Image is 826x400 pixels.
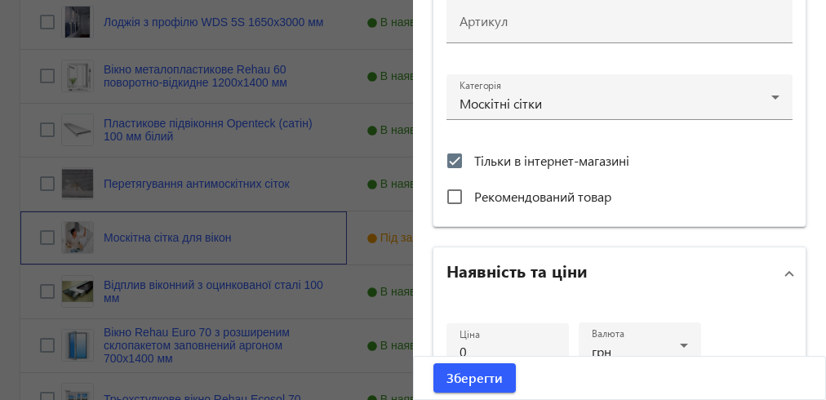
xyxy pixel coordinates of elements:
[474,188,611,205] span: Рекомендований товар
[592,327,624,340] mat-label: Валюта
[446,259,588,282] h2: Наявність та ціни
[460,12,508,29] mat-label: Артикул
[460,328,480,341] mat-label: Ціна
[592,343,611,360] span: грн
[433,247,806,300] mat-expansion-panel-header: Наявність та ціни
[474,152,629,169] span: Тільки в інтернет-магазині
[433,363,516,393] button: Зберегти
[446,369,503,387] span: Зберегти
